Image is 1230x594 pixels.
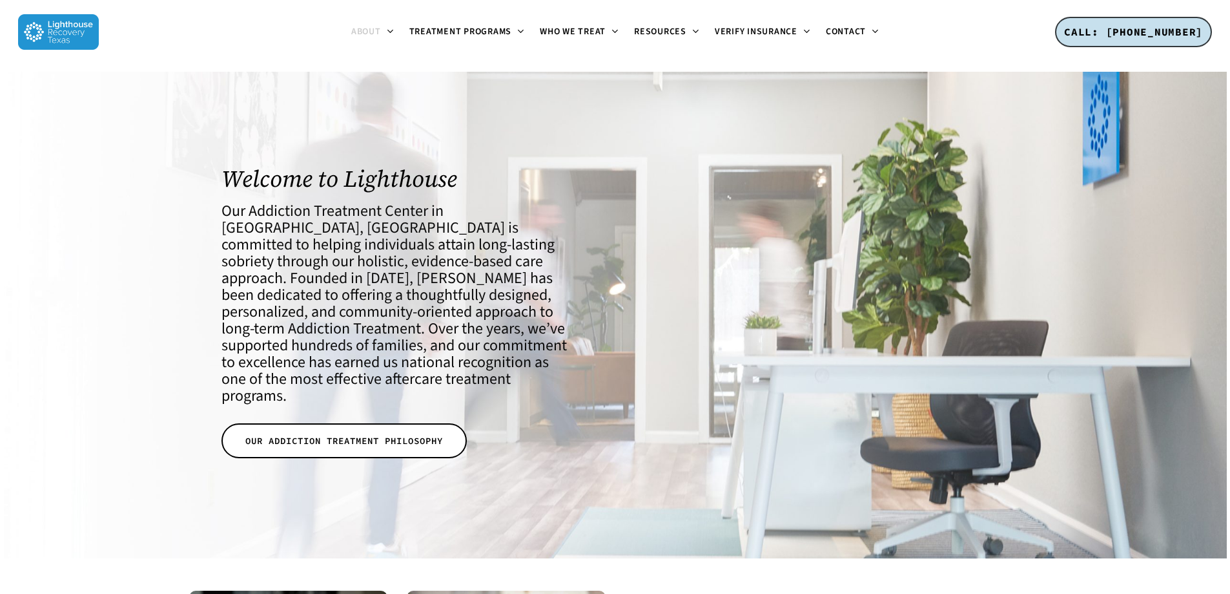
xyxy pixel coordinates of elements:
span: OUR ADDICTION TREATMENT PHILOSOPHY [245,434,443,447]
img: Lighthouse Recovery Texas [18,14,99,50]
a: Treatment Programs [402,27,533,37]
h1: Welcome to Lighthouse [221,165,575,192]
a: Contact [818,27,887,37]
a: OUR ADDICTION TREATMENT PHILOSOPHY [221,423,467,458]
a: Who We Treat [532,27,626,37]
a: CALL: [PHONE_NUMBER] [1055,17,1212,48]
h4: Our Addiction Treatment Center in [GEOGRAPHIC_DATA], [GEOGRAPHIC_DATA] is committed to helping in... [221,203,575,405]
a: Verify Insurance [707,27,818,37]
span: Who We Treat [540,25,606,38]
span: Treatment Programs [409,25,512,38]
span: Contact [826,25,866,38]
span: About [351,25,381,38]
span: Resources [634,25,686,38]
a: Resources [626,27,707,37]
span: Verify Insurance [715,25,797,38]
span: CALL: [PHONE_NUMBER] [1064,25,1203,38]
a: About [343,27,402,37]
